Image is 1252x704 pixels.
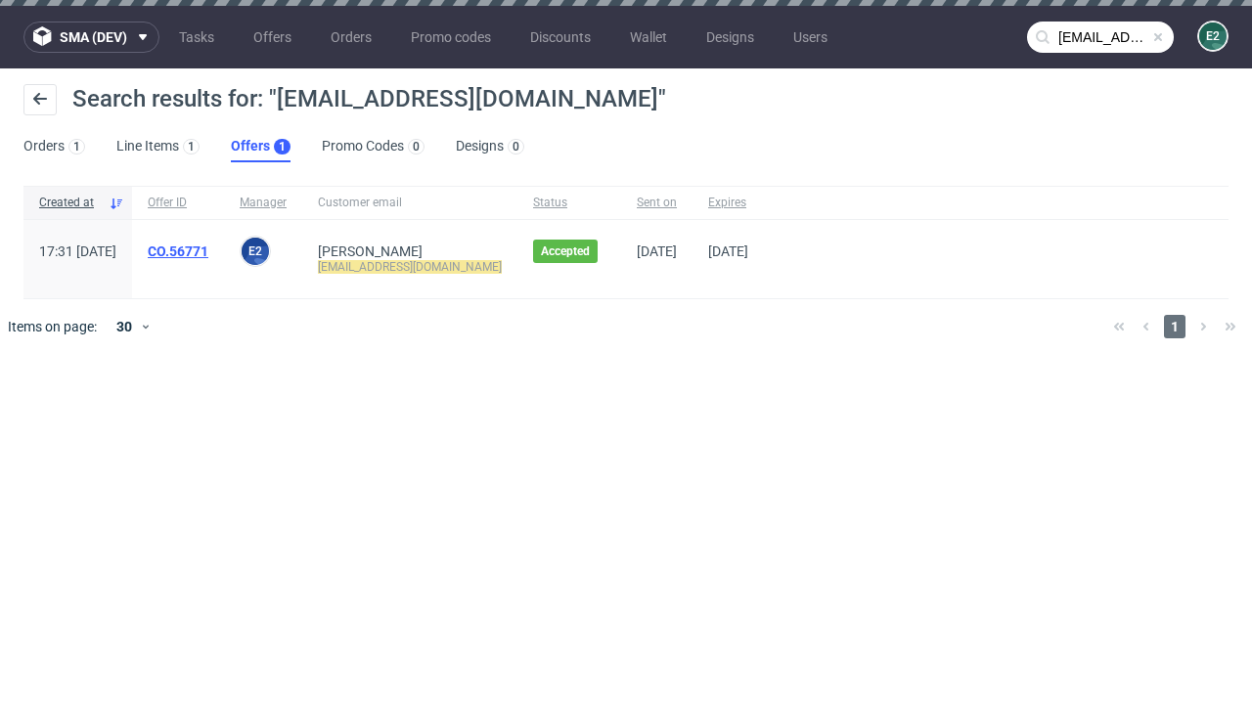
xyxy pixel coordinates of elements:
mark: [EMAIL_ADDRESS][DOMAIN_NAME] [318,260,502,274]
figcaption: e2 [242,238,269,265]
a: Designs0 [456,131,524,162]
span: [DATE] [637,243,677,259]
a: Designs [694,22,766,53]
span: Manager [240,195,287,211]
a: Orders [319,22,383,53]
div: 1 [73,140,80,154]
div: 1 [279,140,286,154]
span: Expires [708,195,748,211]
a: Tasks [167,22,226,53]
a: CO.56771 [148,243,208,259]
div: 30 [105,313,140,340]
a: Line Items1 [116,131,200,162]
span: Offer ID [148,195,208,211]
span: Sent on [637,195,677,211]
span: Accepted [541,243,590,259]
a: Wallet [618,22,679,53]
a: Orders1 [23,131,85,162]
span: Search results for: "[EMAIL_ADDRESS][DOMAIN_NAME]" [72,85,666,112]
button: sma (dev) [23,22,159,53]
div: 1 [188,140,195,154]
span: 1 [1164,315,1185,338]
a: Promo codes [399,22,503,53]
span: [DATE] [708,243,748,259]
span: 17:31 [DATE] [39,243,116,259]
a: Users [782,22,839,53]
a: Offers1 [231,131,291,162]
span: Items on page: [8,317,97,336]
span: sma (dev) [60,30,127,44]
span: Customer email [318,195,502,211]
div: 0 [413,140,420,154]
span: Created at [39,195,101,211]
figcaption: e2 [1199,22,1227,50]
a: Discounts [518,22,603,53]
a: [PERSON_NAME] [318,243,423,259]
span: Status [533,195,605,211]
a: Offers [242,22,303,53]
div: 0 [513,140,519,154]
a: Promo Codes0 [322,131,425,162]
